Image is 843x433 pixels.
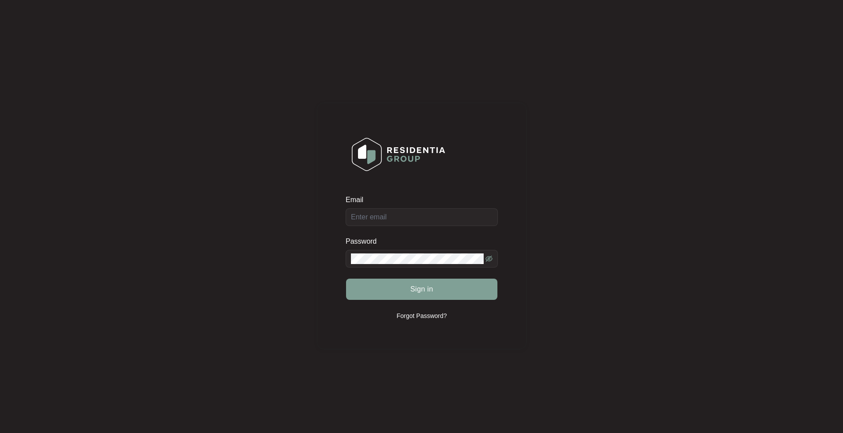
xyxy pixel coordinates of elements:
[396,311,447,320] p: Forgot Password?
[485,255,493,262] span: eye-invisible
[346,208,498,226] input: Email
[346,237,383,246] label: Password
[346,132,451,177] img: Login Logo
[346,279,497,300] button: Sign in
[410,284,433,295] span: Sign in
[346,195,370,204] label: Email
[351,253,484,264] input: Password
